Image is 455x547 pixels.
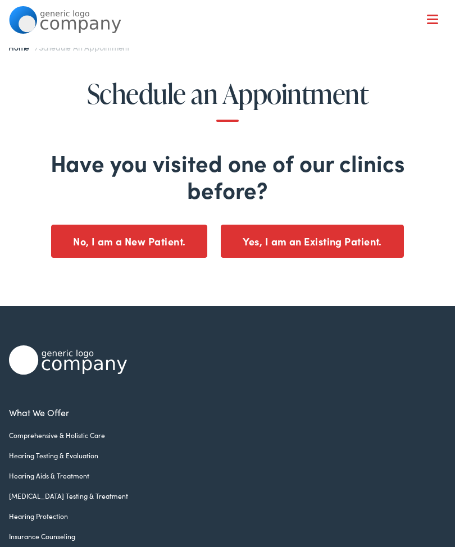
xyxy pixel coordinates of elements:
[17,45,446,80] a: What We Offer
[9,405,429,419] a: What We Offer
[9,511,429,521] a: Hearing Protection
[9,491,429,501] a: [MEDICAL_DATA] Testing & Treatment
[9,471,429,481] a: Hearing Aids & Treatment
[18,79,436,122] h1: Schedule an Appointment
[9,430,429,440] a: Comprehensive & Holistic Care
[9,345,127,375] img: Alpaca Audiology
[221,225,404,258] button: Yes, I am an Existing Patient.
[9,450,429,461] a: Hearing Testing & Evaluation
[18,149,436,203] h2: Have you visited one of our clinics before?
[51,225,207,258] button: No, I am a New Patient.
[9,531,429,541] a: Insurance Counseling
